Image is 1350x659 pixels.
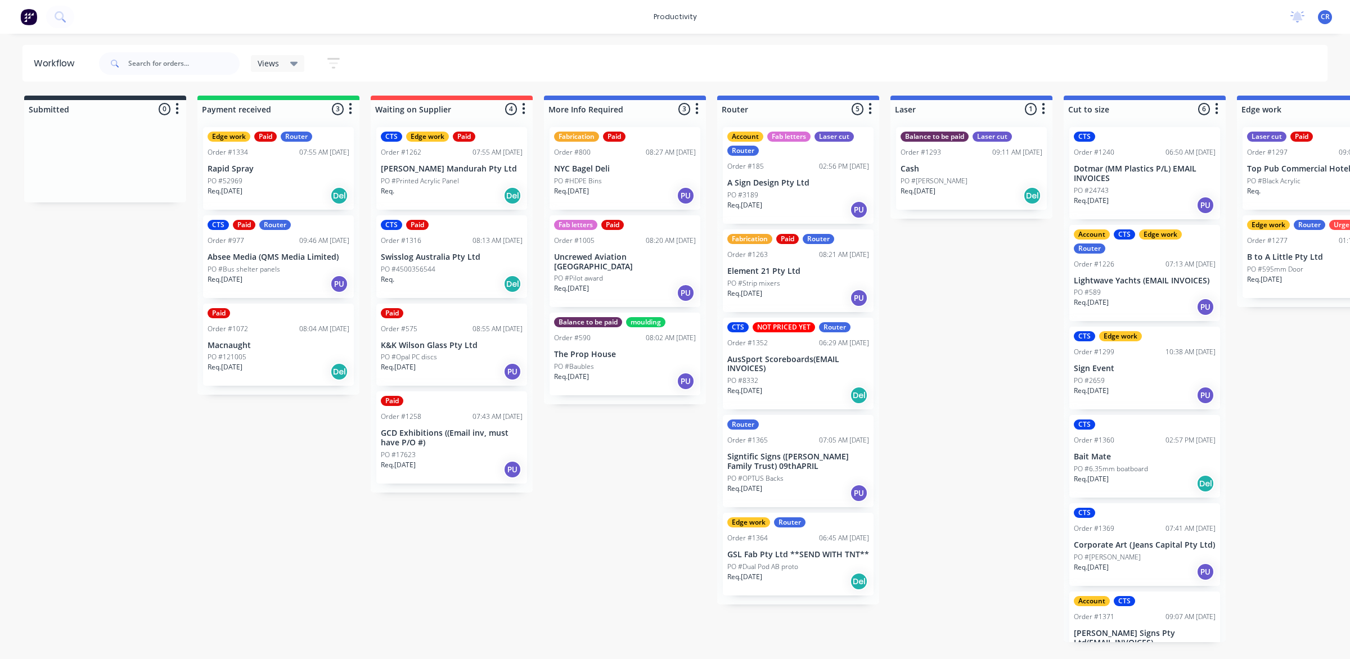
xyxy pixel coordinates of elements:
p: Req. [1247,186,1261,196]
div: Order #977 [208,236,244,246]
div: Order #1316 [381,236,421,246]
div: PaidOrder #107208:04 AM [DATE]MacnaughtPO #121005Req.[DATE]Del [203,304,354,386]
div: Router [1074,243,1105,254]
div: Order #1334 [208,147,248,157]
p: Req. [DATE] [381,362,416,372]
div: PU [677,284,695,302]
p: PO #HDPE Bins [554,176,602,186]
p: PO #17623 [381,450,416,460]
div: Edge work [1247,220,1290,230]
p: PO #2659 [1074,376,1105,386]
div: CTSEdge workOrder #129910:38 AM [DATE]Sign EventPO #2659Req.[DATE]PU [1069,327,1220,409]
p: K&K Wilson Glass Pty Ltd [381,341,523,350]
p: Absee Media (QMS Media Limited) [208,252,349,262]
p: Signtific Signs ([PERSON_NAME] Family Trust) 09thAPRIL [727,452,869,471]
p: PO #3189 [727,190,758,200]
div: 08:55 AM [DATE] [472,324,523,334]
div: CTS [208,220,229,230]
span: CR [1321,12,1330,22]
p: PO #Pilot award [554,273,603,283]
div: Account [1074,596,1110,606]
div: Order #1360 [1074,435,1114,445]
div: Fab lettersPaidOrder #100508:20 AM [DATE]Uncrewed Aviation [GEOGRAPHIC_DATA]PO #Pilot awardReq.[D... [550,215,700,308]
div: productivity [648,8,703,25]
div: Paid [603,132,625,142]
p: Req. [DATE] [554,186,589,196]
p: Req. [DATE] [208,274,242,285]
div: Edge work [1139,229,1182,240]
div: AccountFab lettersLaser cutRouterOrder #18502:56 PM [DATE]A Sign Design Pty LtdPO #3189Req.[DATE]PU [723,127,874,224]
div: Del [503,187,521,205]
div: Edge workRouterOrder #136406:45 AM [DATE]GSL Fab Pty Ltd **SEND WITH TNT**PO #Dual Pod AB protoRe... [723,513,874,595]
p: PO #8332 [727,376,758,386]
p: Req. [DATE] [1074,562,1109,572]
div: CTS [1074,331,1095,341]
div: CTS [1074,508,1095,518]
div: Laser cut [1247,132,1286,142]
div: Del [1023,187,1041,205]
div: FabricationPaidRouterOrder #126308:21 AM [DATE]Element 21 Pty LtdPO #Strip mixersReq.[DATE]PU [723,229,874,312]
div: Account [727,132,763,142]
div: PaidOrder #125807:43 AM [DATE]GCD Exhibitions ((Email inv, must have P/O #)PO #17623Req.[DATE]PU [376,391,527,484]
div: PU [503,461,521,479]
div: CTS [1074,132,1095,142]
div: Order #185 [727,161,764,171]
p: PO #Bus shelter panels [208,264,280,274]
div: Paid [233,220,255,230]
div: PU [850,289,868,307]
div: CTSPaidOrder #131608:13 AM [DATE]Swisslog Australia Pty LtdPO #4500356544Req.Del [376,215,527,298]
p: Req. [DATE] [727,484,762,494]
div: Paid [601,220,624,230]
p: Req. [DATE] [901,186,935,196]
div: Paid [381,308,403,318]
p: Rapid Spray [208,164,349,174]
div: Laser cut [973,132,1012,142]
div: PU [1196,298,1214,316]
div: Router [803,234,834,244]
div: Order #1352 [727,338,768,348]
div: Paid [776,234,799,244]
div: Router [727,146,759,156]
div: 06:29 AM [DATE] [819,338,869,348]
div: Paid [406,220,429,230]
div: Edge work [727,517,770,527]
div: CTS [1074,419,1095,430]
div: 07:55 AM [DATE] [299,147,349,157]
p: Bait Mate [1074,452,1216,462]
div: PU [1196,386,1214,404]
p: Req. [DATE] [1074,386,1109,396]
p: PO #Dual Pod AB proto [727,562,798,572]
div: Router [281,132,312,142]
p: PO #6.35mm boatboard [1074,464,1148,474]
div: CTSPaidRouterOrder #97709:46 AM [DATE]Absee Media (QMS Media Limited)PO #Bus shelter panelsReq.[D... [203,215,354,298]
div: 07:05 AM [DATE] [819,435,869,445]
div: Workflow [34,57,80,70]
div: Del [330,363,348,381]
div: Order #1371 [1074,612,1114,622]
p: Uncrewed Aviation [GEOGRAPHIC_DATA] [554,252,696,272]
div: Paid [254,132,277,142]
div: Fab letters [767,132,811,142]
div: 07:41 AM [DATE] [1165,523,1216,534]
div: 10:38 AM [DATE] [1165,347,1216,357]
p: Req. [DATE] [1074,196,1109,206]
div: AccountCTSEdge workRouterOrder #122607:13 AM [DATE]Lightwave Yachts (EMAIL INVOICES)PO #589Req.[D... [1069,225,1220,322]
p: PO #[PERSON_NAME] [1074,552,1141,562]
div: CTS [381,132,402,142]
p: [PERSON_NAME] Mandurah Pty Ltd [381,164,523,174]
div: CTS [381,220,402,230]
p: Req. [DATE] [727,200,762,210]
div: 08:20 AM [DATE] [646,236,696,246]
p: Macnaught [208,341,349,350]
div: Order #800 [554,147,591,157]
p: PO #4500356544 [381,264,435,274]
p: A Sign Design Pty Ltd [727,178,869,188]
div: Balance to be paidmouldingOrder #59008:02 AM [DATE]The Prop HousePO #BaublesReq.[DATE]PU [550,313,700,395]
div: 09:07 AM [DATE] [1165,612,1216,622]
div: Router [259,220,291,230]
p: Req. [DATE] [554,372,589,382]
div: Order #1262 [381,147,421,157]
p: PO #595mm Door [1247,264,1303,274]
div: PaidOrder #57508:55 AM [DATE]K&K Wilson Glass Pty LtdPO #Opal PC discsReq.[DATE]PU [376,304,527,386]
p: PO #121005 [208,352,246,362]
